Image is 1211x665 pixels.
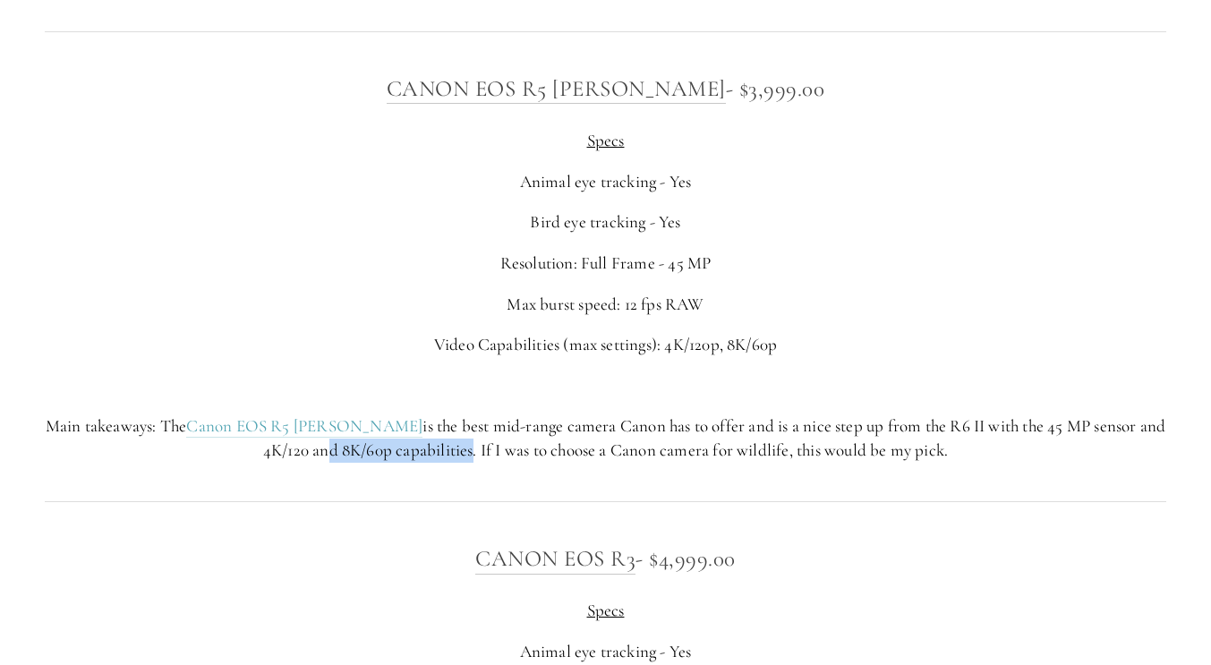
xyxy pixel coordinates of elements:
[45,293,1166,317] p: Max burst speed: 12 fps RAW
[387,75,726,104] a: Canon EOS R5 [PERSON_NAME]
[45,71,1166,107] h3: - $3,999.00
[587,600,625,620] span: Specs
[587,130,625,150] span: Specs
[475,545,635,574] a: Canon EOS R3
[45,252,1166,276] p: Resolution: Full Frame - 45 MP
[45,170,1166,194] p: Animal eye tracking - Yes
[45,640,1166,664] p: Animal eye tracking - Yes
[45,541,1166,576] h3: - $4,999.00
[45,333,1166,357] p: Video Capabilities (max settings): 4K/120p, 8K/60p
[45,414,1166,462] p: Main takeaways: The is the best mid-range camera Canon has to offer and is a nice step up from th...
[186,415,422,438] a: Canon EOS R5 [PERSON_NAME]
[45,210,1166,234] p: Bird eye tracking - Yes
